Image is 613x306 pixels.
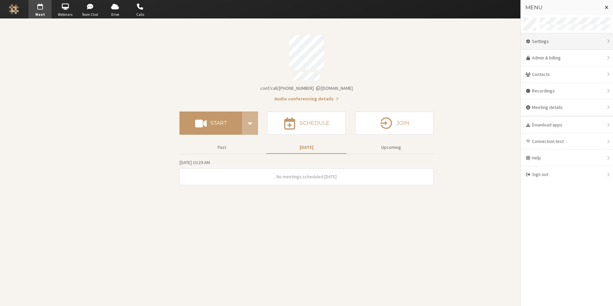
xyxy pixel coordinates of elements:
[260,85,353,92] button: Copy my meeting room linkCopy my meeting room link
[180,112,242,135] button: Start
[9,4,19,14] img: Iotum
[180,30,433,102] section: Account details
[276,174,337,180] span: No meetings scheduled [DATE]
[129,12,152,17] span: Calls
[521,133,613,150] div: Connection test
[103,12,127,17] span: Drive
[525,5,599,11] h3: Menu
[28,12,52,17] span: Meet
[242,112,258,135] div: Start conference options
[521,166,613,183] div: Sign out
[355,112,433,135] button: Join
[210,120,227,126] h4: Start
[267,112,346,135] button: Schedule
[521,99,613,116] div: Meeting details
[54,12,77,17] span: Webinars
[260,85,353,91] span: Copy my meeting room link
[396,120,409,126] h4: Join
[521,117,613,133] div: Download apps
[79,12,102,17] span: Team Chat
[182,142,262,153] button: Past
[180,159,433,185] section: Today's Meetings
[351,142,431,153] button: Upcoming
[521,50,613,66] a: Admin & billing
[266,142,347,153] button: [DATE]
[521,83,613,99] div: Recordings
[521,150,613,166] div: Help
[180,159,210,165] span: [DATE] 10:29 AM
[274,95,339,102] button: Audio conferencing details
[300,120,330,126] h4: Schedule
[596,289,608,301] iframe: Chat
[521,33,613,50] div: Settings
[521,66,613,83] div: Contacts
